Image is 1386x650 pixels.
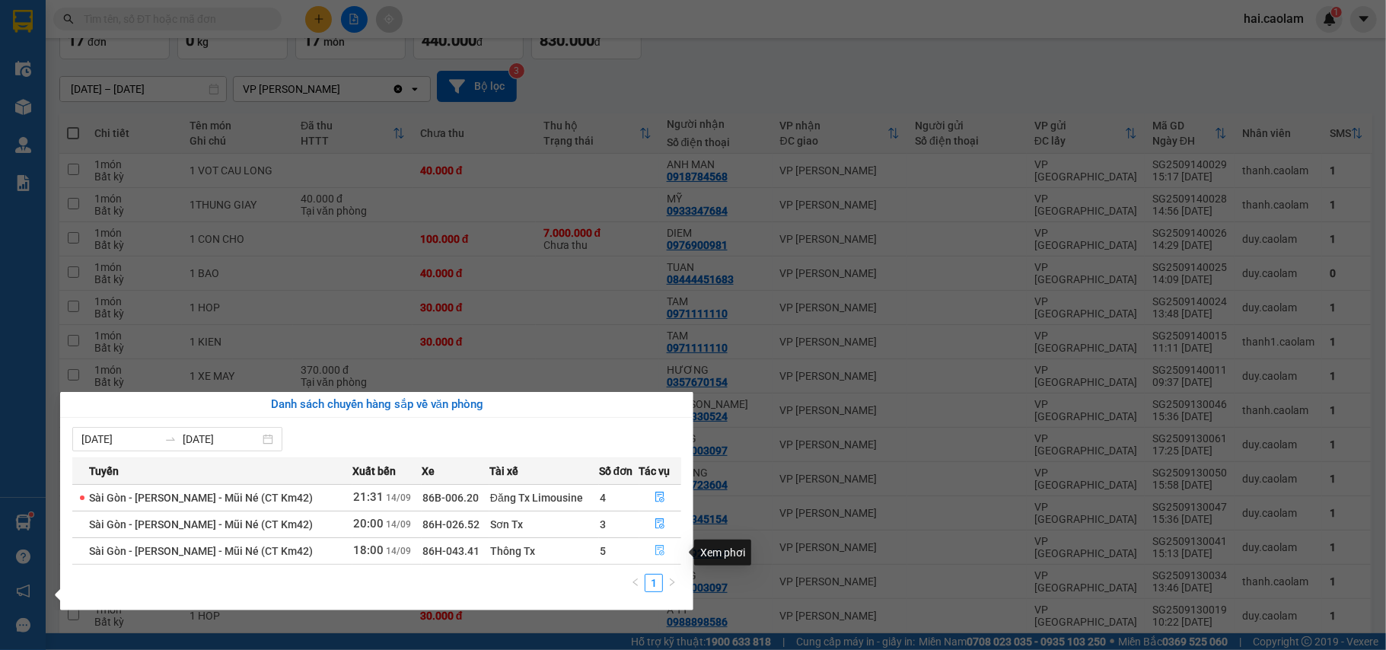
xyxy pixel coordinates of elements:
[599,463,633,480] span: Số đơn
[655,545,665,557] span: file-done
[422,492,479,504] span: 86B-006.20
[89,545,313,557] span: Sài Gòn - [PERSON_NAME] - Mũi Né (CT Km42)
[489,463,518,480] span: Tài xế
[353,543,384,557] span: 18:00
[655,518,665,531] span: file-done
[600,545,606,557] span: 5
[353,517,384,531] span: 20:00
[663,574,681,592] button: right
[422,463,435,480] span: Xe
[89,492,313,504] span: Sài Gòn - [PERSON_NAME] - Mũi Né (CT Km42)
[626,574,645,592] li: Previous Page
[386,519,411,530] span: 14/09
[694,540,751,566] div: Xem phơi
[386,492,411,503] span: 14/09
[422,518,480,531] span: 86H-026.52
[631,578,640,587] span: left
[72,396,681,414] div: Danh sách chuyến hàng sắp về văn phòng
[645,574,663,592] li: 1
[645,575,662,591] a: 1
[639,463,671,480] span: Tác vụ
[640,512,681,537] button: file-done
[600,518,606,531] span: 3
[352,463,396,480] span: Xuất bến
[626,574,645,592] button: left
[668,578,677,587] span: right
[386,546,411,556] span: 14/09
[490,489,598,506] div: Đăng Tx Limousine
[89,518,313,531] span: Sài Gòn - [PERSON_NAME] - Mũi Né (CT Km42)
[353,490,384,504] span: 21:31
[183,431,260,448] input: Đến ngày
[490,543,598,559] div: Thông Tx
[81,431,158,448] input: Từ ngày
[663,574,681,592] li: Next Page
[422,545,480,557] span: 86H-043.41
[89,463,119,480] span: Tuyến
[655,492,665,504] span: file-done
[640,486,681,510] button: file-done
[490,516,598,533] div: Sơn Tx
[600,492,606,504] span: 4
[640,539,681,563] button: file-done
[164,433,177,445] span: swap-right
[164,433,177,445] span: to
